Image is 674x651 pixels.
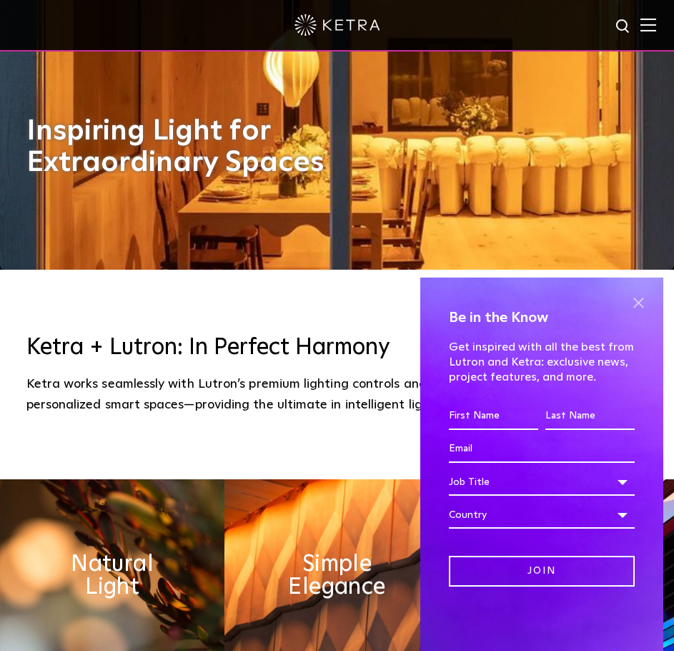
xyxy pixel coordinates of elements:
h2: Natural Light [56,553,169,599]
h3: Ketra + Lutron: In Perfect Harmony [26,334,648,361]
h4: Be in the Know [449,306,635,329]
input: Last Name [545,403,635,430]
div: Ketra works seamlessly with Lutron’s premium lighting controls and shades to create powerful and ... [26,374,648,415]
p: Get inspired with all the best from Lutron and Ketra: exclusive news, project features, and more. [449,340,635,384]
input: Join [449,556,635,587]
img: ketra-logo-2019-white [294,14,380,36]
input: Email [449,436,635,463]
input: First Name [449,403,538,430]
div: Country [449,501,635,529]
h1: Inspiring Light for Extraordinary Spaces [26,115,431,178]
img: search icon [615,18,633,36]
div: Job Title [449,469,635,496]
img: Hamburger%20Nav.svg [640,18,656,31]
h2: Simple Elegance [281,553,393,599]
